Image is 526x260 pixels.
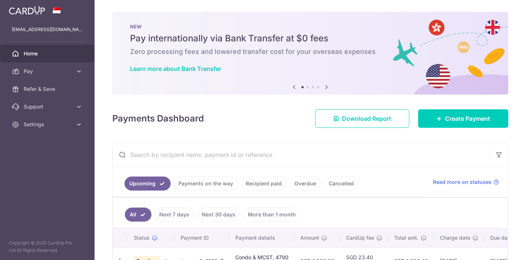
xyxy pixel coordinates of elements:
span: Home [24,50,72,57]
a: Next 30 days [197,208,240,222]
span: CardUp fee [346,234,374,242]
span: Create Payment [445,114,490,123]
input: Search by recipient name, payment id or reference [113,143,490,167]
a: Read more on statuses [433,178,499,186]
span: Total amt. [394,234,419,242]
span: Refer & Save [24,85,72,93]
span: Read more on statuses [433,178,492,186]
img: CardUp [9,6,45,15]
p: NEW [130,24,491,30]
img: Bank transfer banner [112,12,508,95]
span: Amount [300,234,319,242]
span: Pay [24,68,72,75]
a: Download Report [315,109,409,128]
a: Overdue [290,177,321,191]
span: Charge date [440,234,470,242]
h5: Pay internationally via Bank Transfer at $0 fees [130,32,491,44]
iframe: Opens a widget where you can find more information [478,238,519,256]
h4: Payments Dashboard [112,112,204,125]
a: All [125,208,151,222]
span: Download Report [342,114,391,123]
a: Next 7 days [154,208,194,222]
h6: Zero processing fees and lowered transfer cost for your overseas expenses [130,47,491,56]
th: Payment ID [175,228,229,247]
p: [EMAIL_ADDRESS][DOMAIN_NAME] [12,26,83,33]
a: Create Payment [418,109,508,128]
span: Due date [490,234,512,242]
span: Status [134,234,150,242]
a: Upcoming [124,177,171,191]
a: Payments on the way [174,177,238,191]
a: Cancelled [324,177,359,191]
a: Learn more about Bank Transfer [130,65,221,72]
a: More than 1 month [243,208,301,222]
th: Payment details [229,228,294,247]
span: Settings [24,121,72,128]
a: Recipient paid [241,177,287,191]
span: Support [24,103,72,110]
